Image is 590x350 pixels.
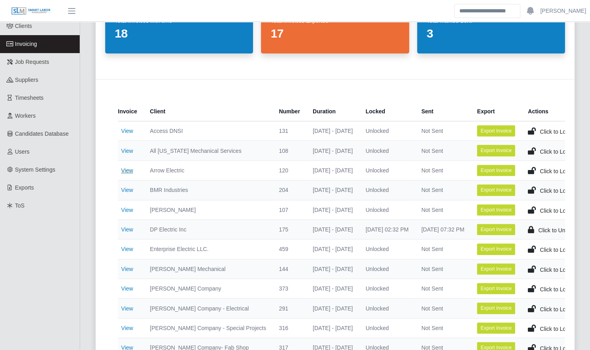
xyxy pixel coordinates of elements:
[359,200,415,219] td: Unlocked
[415,141,470,160] td: Not Sent
[15,131,69,137] span: Candidates Database
[415,121,470,141] td: Not Sent
[477,263,515,275] button: Export Invoice
[306,279,359,299] td: [DATE] - [DATE]
[415,180,470,200] td: Not Sent
[427,26,555,41] dd: 3
[306,121,359,141] td: [DATE] - [DATE]
[477,184,515,196] button: Export Invoice
[540,286,571,293] span: Click to Lock
[415,279,470,299] td: Not Sent
[415,219,470,239] td: [DATE] 07:32 PM
[272,121,306,141] td: 131
[540,326,571,332] span: Click to Lock
[272,259,306,279] td: 144
[15,148,30,155] span: Users
[15,166,55,173] span: System Settings
[415,259,470,279] td: Not Sent
[477,243,515,255] button: Export Invoice
[359,160,415,180] td: Unlocked
[11,7,51,16] img: SLM Logo
[306,141,359,160] td: [DATE] - [DATE]
[540,188,571,194] span: Click to Lock
[15,41,37,47] span: Invoicing
[415,160,470,180] td: Not Sent
[470,102,521,121] th: Export
[143,141,272,160] td: All [US_STATE] Mechanical Services
[359,279,415,299] td: Unlocked
[359,141,415,160] td: Unlocked
[272,102,306,121] th: Number
[15,95,44,101] span: Timesheets
[415,318,470,338] td: Not Sent
[454,4,520,18] input: Search
[272,200,306,219] td: 107
[272,239,306,259] td: 459
[359,219,415,239] td: [DATE] 02:32 PM
[272,180,306,200] td: 204
[306,219,359,239] td: [DATE] - [DATE]
[272,141,306,160] td: 108
[272,160,306,180] td: 120
[143,102,272,121] th: Client
[477,224,515,235] button: Export Invoice
[540,168,571,174] span: Click to Lock
[121,325,133,331] a: View
[415,102,470,121] th: Sent
[15,184,34,191] span: Exports
[306,102,359,121] th: Duration
[306,299,359,318] td: [DATE] - [DATE]
[415,299,470,318] td: Not Sent
[306,160,359,180] td: [DATE] - [DATE]
[359,318,415,338] td: Unlocked
[540,208,571,214] span: Click to Lock
[121,246,133,252] a: View
[143,239,272,259] td: Enterprise Electric LLC.
[143,219,272,239] td: DP Electric Inc
[359,121,415,141] td: Unlocked
[477,125,515,136] button: Export Invoice
[477,322,515,334] button: Export Invoice
[477,283,515,294] button: Export Invoice
[15,23,32,29] span: Clients
[359,180,415,200] td: Unlocked
[306,259,359,279] td: [DATE] - [DATE]
[115,26,243,41] dd: 18
[121,266,133,272] a: View
[143,160,272,180] td: Arrow Electric
[15,77,38,83] span: Suppliers
[118,102,143,121] th: Invoice
[121,128,133,134] a: View
[121,285,133,292] a: View
[15,202,25,209] span: ToS
[143,121,272,141] td: Access DNSI
[272,299,306,318] td: 291
[121,305,133,312] a: View
[359,102,415,121] th: Locked
[15,59,49,65] span: Job Requests
[477,303,515,314] button: Export Invoice
[143,200,272,219] td: [PERSON_NAME]
[538,227,575,233] span: Click to Unlock
[121,226,133,233] a: View
[272,279,306,299] td: 373
[121,148,133,154] a: View
[540,7,586,15] a: [PERSON_NAME]
[540,148,571,155] span: Click to Lock
[143,279,272,299] td: [PERSON_NAME] Company
[359,299,415,318] td: Unlocked
[477,204,515,216] button: Export Invoice
[272,219,306,239] td: 175
[477,165,515,176] button: Export Invoice
[540,267,571,273] span: Click to Lock
[415,200,470,219] td: Not Sent
[143,299,272,318] td: [PERSON_NAME] Company - Electrical
[359,259,415,279] td: Unlocked
[270,26,399,41] dd: 17
[306,318,359,338] td: [DATE] - [DATE]
[143,318,272,338] td: [PERSON_NAME] Company - Special Projects
[306,239,359,259] td: [DATE] - [DATE]
[477,145,515,156] button: Export Invoice
[143,180,272,200] td: BMR Industries
[540,306,571,312] span: Click to Lock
